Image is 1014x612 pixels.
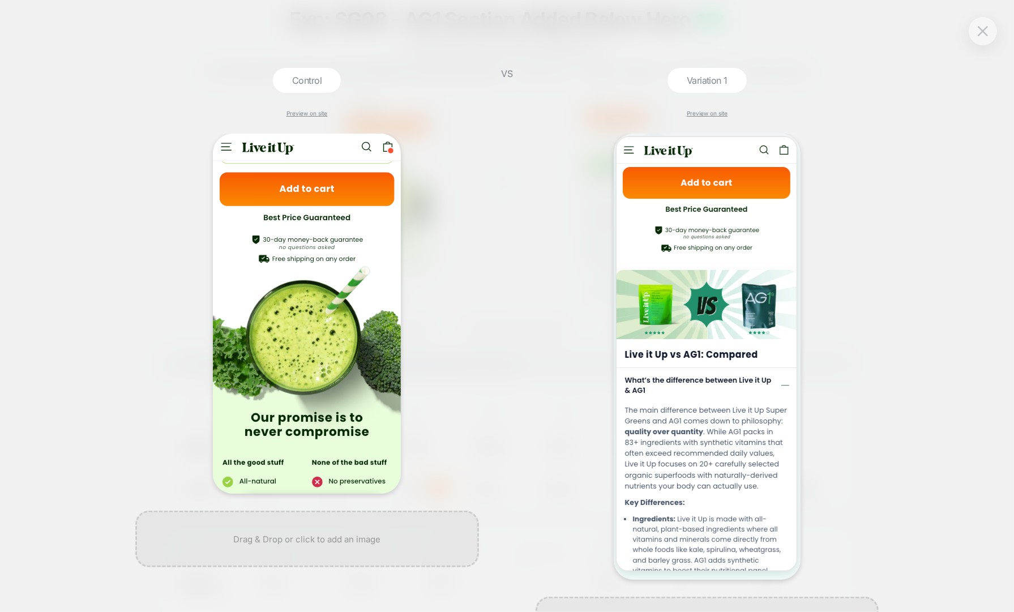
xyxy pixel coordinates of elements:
div: VS [493,68,521,612]
div: Variation 1 [668,68,747,93]
img: generic_4accffc6-ac37-458b-901a-647e67f81d4e.png [614,134,801,580]
a: Preview on site [687,110,728,117]
a: Preview on site [286,110,327,117]
img: close [978,26,988,36]
img: generic_d502589d-9c04-4387-94eb-aa5959d34f86.png [213,134,401,494]
div: Control [273,68,341,93]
